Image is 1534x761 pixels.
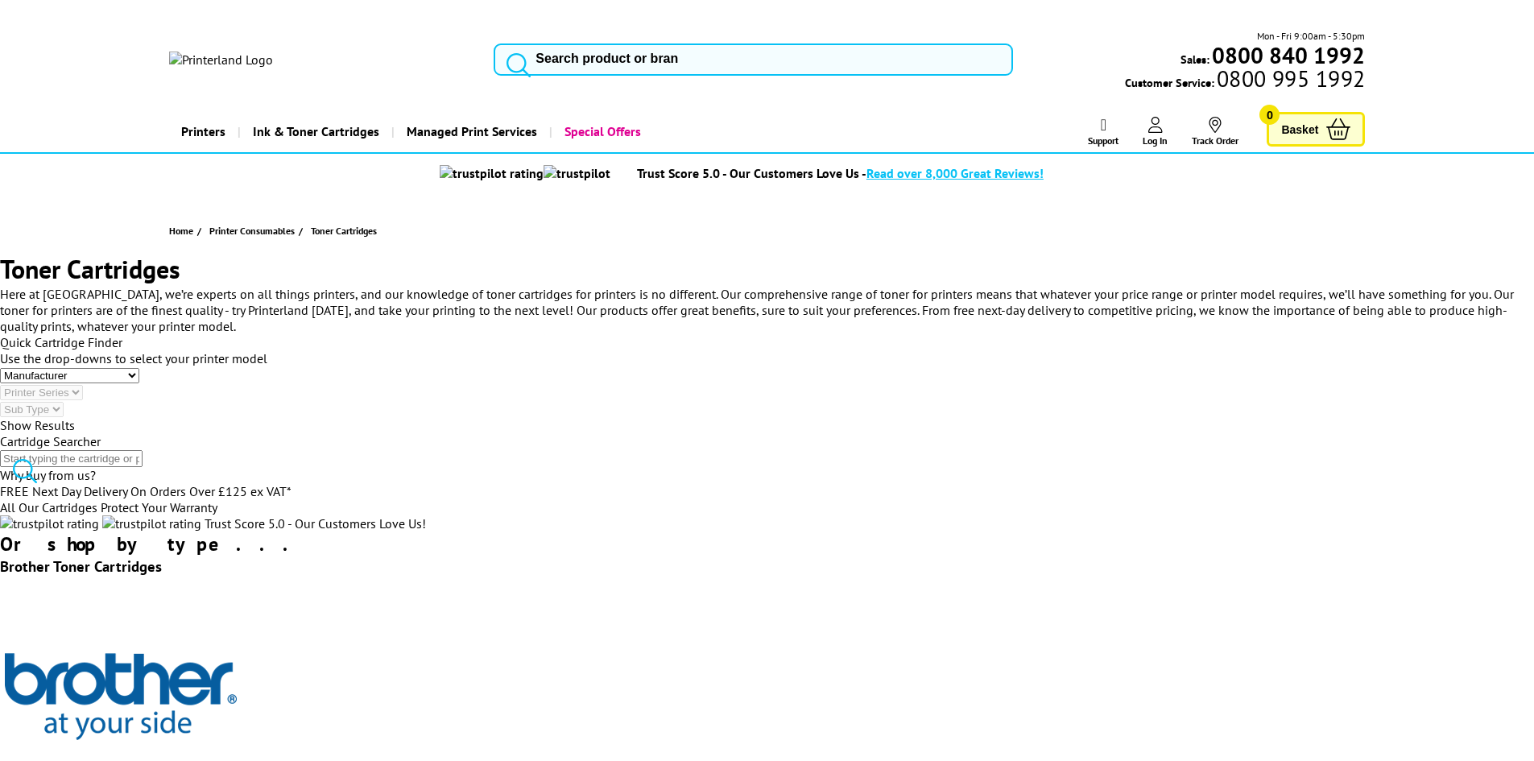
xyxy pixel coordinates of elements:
span: 0 [1259,105,1280,125]
span: Basket [1281,118,1318,140]
input: Search product or bran [494,43,1013,76]
a: Printer Consumables [209,222,299,239]
span: 0800 995 1992 [1214,71,1365,86]
a: Trust Score 5.0 - Our Customers Love Us -Read over 8,000 Great Reviews! [637,165,1044,181]
a: Special Offers [549,111,653,152]
a: Printerland Logo [169,52,474,68]
a: Support [1088,117,1118,147]
span: Trust Score 5.0 - Our Customers Love Us! [205,515,426,531]
a: Home [169,222,197,239]
span: Toner Cartridges [311,225,377,237]
a: Ink & Toner Cartridges [238,111,391,152]
img: trustpilot rating [544,165,629,181]
img: Printerland Logo [169,52,273,68]
span: Customer Service: [1125,71,1365,90]
b: 0800 840 1992 [1212,40,1365,70]
span: Sales: [1180,52,1209,67]
img: trustpilot rating [440,165,544,181]
span: Ink & Toner Cartridges [253,111,379,152]
a: Printers [169,111,238,152]
span: Log In [1143,134,1168,147]
span: Mon - Fri 9:00am - 5:30pm [1257,28,1365,43]
span: Printer Consumables [209,222,295,239]
a: Basket 0 [1267,112,1365,147]
a: Managed Print Services [391,111,549,152]
a: 0800 840 1992 [1209,48,1365,63]
span: Read over 8,000 Great Reviews! [866,165,1044,181]
a: Log In [1143,117,1168,147]
span: Support [1088,134,1118,147]
img: trustpilot rating [102,515,201,531]
a: Track Order [1192,117,1238,147]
